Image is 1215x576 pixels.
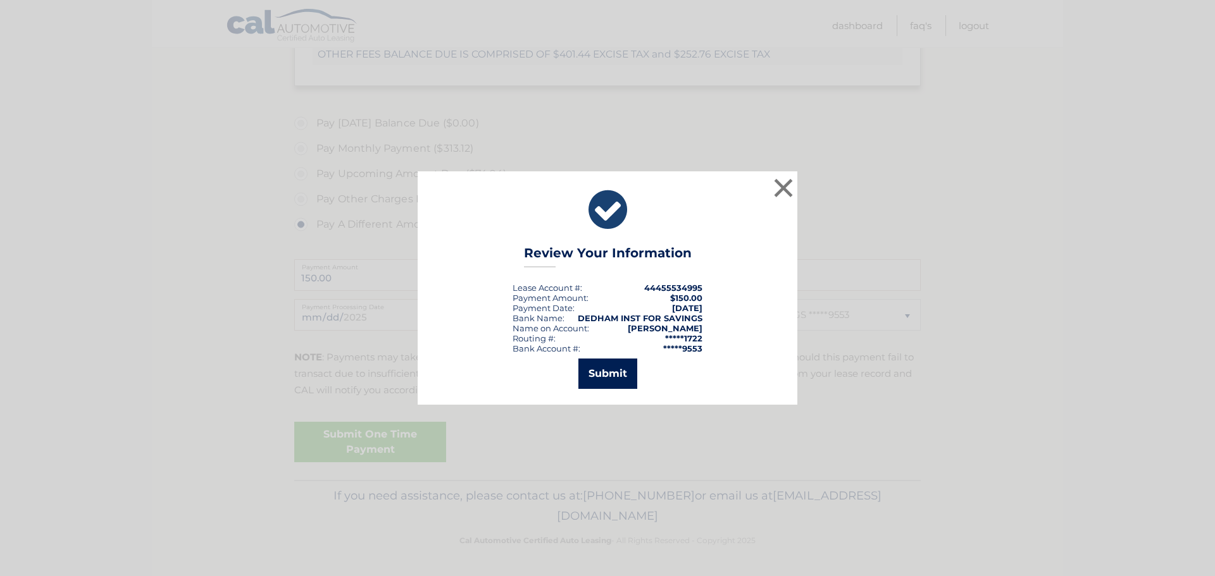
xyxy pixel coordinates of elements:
div: Name on Account: [513,323,589,333]
div: Bank Account #: [513,343,580,353]
div: Lease Account #: [513,283,582,293]
strong: 44455534995 [644,283,702,293]
span: Payment Date [513,303,573,313]
strong: DEDHAM INST FOR SAVINGS [578,313,702,323]
div: Payment Amount: [513,293,589,303]
button: × [771,175,796,200]
div: Routing #: [513,333,556,343]
div: Bank Name: [513,313,564,323]
button: Submit [578,358,637,389]
strong: [PERSON_NAME] [628,323,702,333]
span: [DATE] [672,303,702,313]
h3: Review Your Information [524,245,692,267]
div: : [513,303,575,313]
span: $150.00 [670,293,702,303]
